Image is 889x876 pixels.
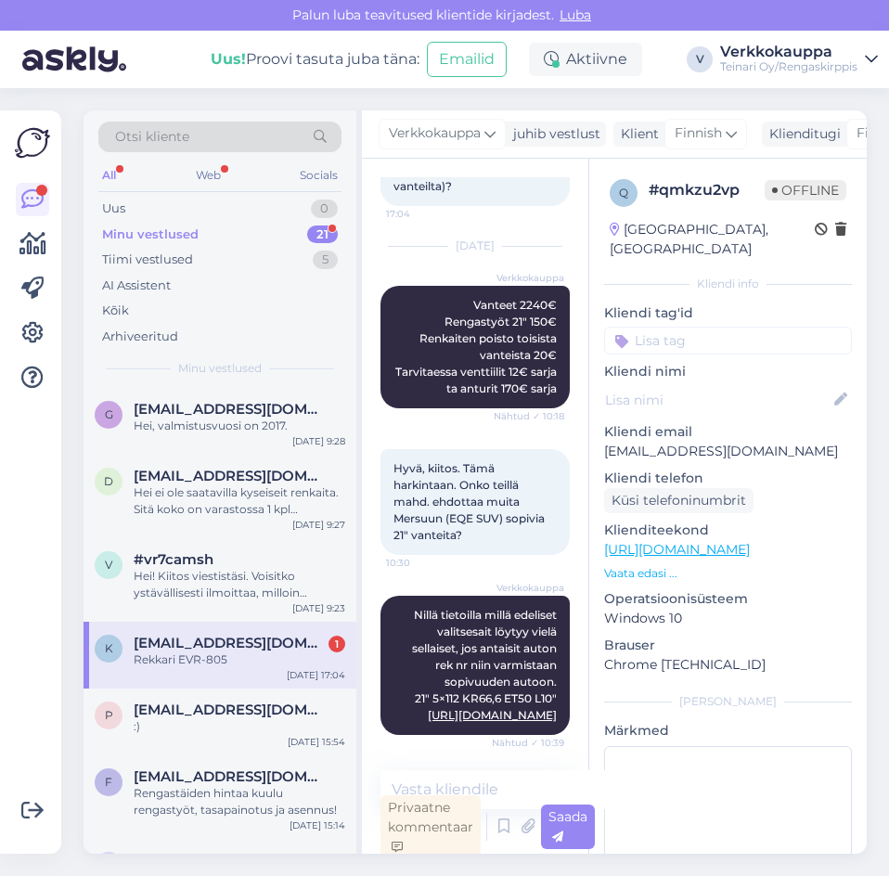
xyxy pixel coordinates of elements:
span: Verkkokauppa [389,123,481,144]
div: 5 [313,251,338,269]
span: 17:04 [386,207,456,221]
div: [DATE] 15:14 [290,818,345,832]
span: Otsi kliente [115,127,189,147]
img: Askly Logo [15,125,50,161]
input: Lisa tag [604,327,852,354]
b: Uus! [211,50,246,68]
span: Saada [548,808,587,844]
span: Offline [765,180,846,200]
span: #vr7camsh [134,551,213,568]
div: Verkkokauppa [720,45,857,59]
div: Privaatne kommentaar [380,795,481,859]
span: philfinexpress@gmail.com [134,702,327,718]
span: Nähtud ✓ 10:18 [494,409,564,423]
p: Operatsioonisüsteem [604,589,852,609]
div: :) [134,718,345,735]
a: VerkkokauppaTeinari Oy/Rengaskirppis [720,45,878,74]
span: karri.huusko@kolumbus.fi [134,635,327,651]
div: Minu vestlused [102,225,199,244]
div: [DATE] [380,238,570,254]
div: [DATE] 9:28 [292,434,345,448]
div: 21 [307,225,338,244]
div: Kõik [102,302,129,320]
div: [GEOGRAPHIC_DATA], [GEOGRAPHIC_DATA] [610,220,815,259]
p: Chrome [TECHNICAL_ID] [604,655,852,675]
div: 0 [311,200,338,218]
span: Finnish [675,123,722,144]
div: Küsi telefoninumbrit [604,488,754,513]
span: q [619,186,628,200]
div: Socials [296,163,341,187]
button: Emailid [427,42,507,77]
span: Nillä tietoilla millä edeliset valitsesait löytyy vielä sellaiset, jos antaisit auton rek nr niin... [412,608,560,722]
div: Rengastäiden hintaa kuulu rengastyöt, tasapainotus ja asennus! [134,785,345,818]
div: [DATE] 15:54 [288,735,345,749]
span: Hyvä, kiitos. Tämä harkintaan. Onko teillä mahd. ehdottaa muita Mersuun (EQE SUV) sopivia 21" van... [393,461,548,542]
span: finasiaravintola@gmail.com [134,768,327,785]
div: juhib vestlust [506,124,600,144]
span: goldencap@gmail.com [134,401,327,418]
div: Web [192,163,225,187]
span: p [105,708,113,722]
a: [URL][DOMAIN_NAME] [428,708,557,722]
div: Tiimi vestlused [102,251,193,269]
div: # qmkzu2vp [649,179,765,201]
div: [DATE] 17:04 [287,668,345,682]
div: Teinari Oy/Rengaskirppis [720,59,857,74]
span: g [105,407,113,421]
span: 10:30 [386,556,456,570]
p: Klienditeekond [604,521,852,540]
div: 1 [329,636,345,652]
span: Nähtud ✓ 10:39 [492,736,564,750]
span: k [105,641,113,655]
div: Proovi tasuta juba täna: [211,48,419,71]
p: Kliendi nimi [604,362,852,381]
span: Minu vestlused [178,360,262,377]
p: Märkmed [604,721,852,741]
p: Brauser [604,636,852,655]
div: Aktiivne [529,43,642,76]
div: Klient [613,124,659,144]
p: [EMAIL_ADDRESS][DOMAIN_NAME] [604,442,852,461]
span: D [104,474,113,488]
div: [DATE] 9:23 [292,601,345,615]
div: V [687,46,713,72]
span: Verkkokauppa [495,271,564,285]
p: Vaata edasi ... [604,565,852,582]
span: f [105,775,112,789]
div: Klienditugi [762,124,841,144]
div: Uus [102,200,125,218]
div: Arhiveeritud [102,328,178,346]
input: Lisa nimi [605,390,831,410]
p: Kliendi email [604,422,852,442]
p: Windows 10 [604,609,852,628]
div: All [98,163,120,187]
div: Hei, valmistusvuosi on 2017. [134,418,345,434]
a: [URL][DOMAIN_NAME] [604,541,750,558]
p: Kliendi telefon [604,469,852,488]
span: v [105,558,112,572]
p: Kliendi tag'id [604,303,852,323]
span: Verkkokauppa [495,581,564,595]
div: Rekkari EVR-805 [134,651,345,668]
div: [PERSON_NAME] [604,693,852,710]
span: Vanteet 2240€ Rengastyöt 21" 150€ Renkaiten poisto toisista vanteista 20€ Tarvitaessa venttiilit ... [395,298,562,395]
div: AI Assistent [102,277,171,295]
span: Luba [554,6,597,23]
div: [DATE] 9:27 [292,518,345,532]
span: miroeh@gmail.com [134,852,327,869]
div: Hei! Kiitos viestistäsi. Voisitko ystävällisesti ilmoittaa, milloin toivoisit ajan varaamista ja ... [134,568,345,601]
span: Dardfazliu02@gmail.com [134,468,327,484]
div: Hei ei ole saatavilla kyseiseit renkaita. Sitä koko on varastossa 1 kpl 295/25R22 Lexani LX-Twent... [134,484,345,518]
div: Kliendi info [604,276,852,292]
